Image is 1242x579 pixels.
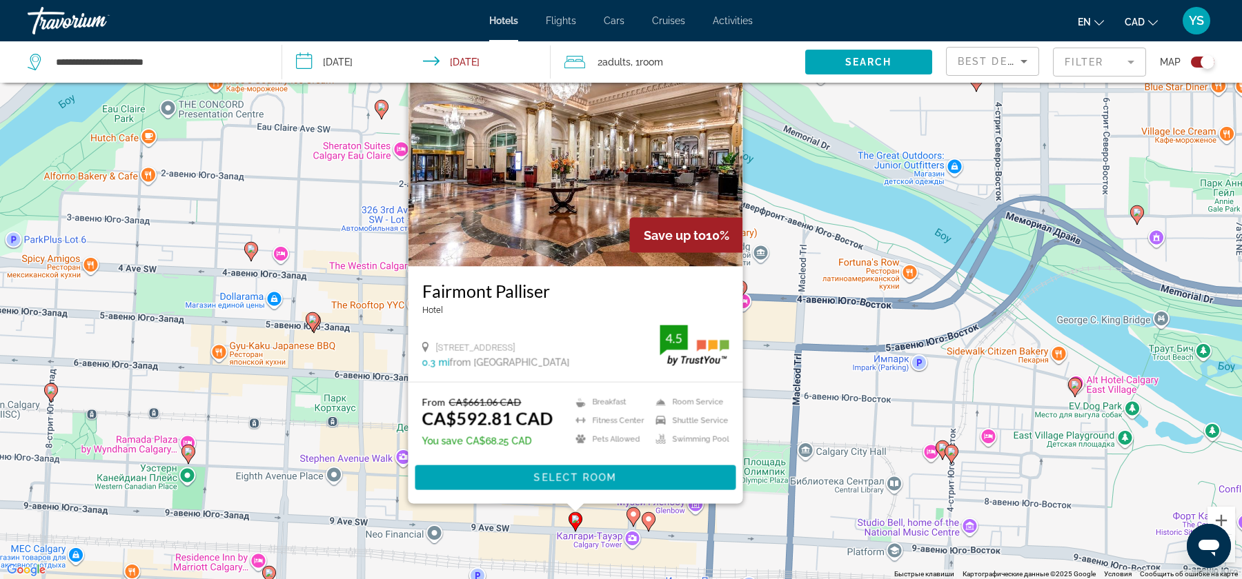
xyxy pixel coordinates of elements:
[569,396,649,408] li: Breakfast
[1078,12,1104,32] button: Change language
[422,436,463,447] span: You save
[805,50,932,74] button: Search
[422,357,450,368] span: 0.3 mi
[1179,6,1214,35] button: User Menu
[649,396,729,408] li: Room Service
[963,570,1096,578] span: Картографические данные ©2025 Google
[534,472,617,483] span: Select Room
[546,15,576,26] a: Flights
[422,305,729,315] div: null star Hotel
[652,15,685,26] a: Cruises
[649,433,729,445] li: Swimming Pool
[422,305,443,315] span: Hotel
[598,52,631,72] span: 2
[415,465,736,490] button: Select Room
[3,561,49,579] a: Открыть эту область в Google Картах (в новом окне)
[450,357,570,368] span: from [GEOGRAPHIC_DATA]
[958,53,1027,70] mat-select: Sort by
[644,228,706,243] span: Save up to
[1125,17,1145,28] span: CAD
[713,15,753,26] a: Activities
[1207,507,1235,534] button: Увеличить
[449,396,522,408] del: CA$661.06 CAD
[28,3,166,39] a: Travorium
[1140,570,1238,578] a: Сообщить об ошибке на карте
[489,15,518,26] a: Hotels
[894,569,954,579] button: Быстрые клавиши
[408,46,743,267] img: Hotel image
[630,218,743,253] div: 10%
[3,561,49,579] img: Google
[422,436,553,447] p: CA$68.25 CAD
[415,471,736,482] a: Select Room
[422,396,446,408] span: From
[660,325,729,366] img: trustyou-badge.svg
[602,57,631,68] span: Adults
[631,52,663,72] span: , 1
[845,57,892,68] span: Search
[649,415,729,427] li: Shuttle Service
[1078,17,1091,28] span: en
[1104,570,1132,578] a: Условия (ссылка откроется в новой вкладке)
[569,415,649,427] li: Fitness Center
[422,281,729,301] a: Fairmont Palliser
[551,41,805,83] button: Travelers: 2 adults, 0 children
[1189,14,1204,28] span: YS
[282,41,551,83] button: Check-in date: Sep 19, 2025 Check-out date: Sep 21, 2025
[660,330,688,347] div: 4.5
[958,56,1029,67] span: Best Deals
[1053,47,1146,77] button: Filter
[1160,52,1181,72] span: Map
[640,57,663,68] span: Room
[436,343,515,353] span: [STREET_ADDRESS]
[1181,56,1214,68] button: Toggle map
[422,408,553,429] ins: CA$592.81 CAD
[569,433,649,445] li: Pets Allowed
[1187,524,1231,568] iframe: Кнопка запуска окна обмена сообщениями
[1125,12,1158,32] button: Change currency
[604,15,624,26] a: Cars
